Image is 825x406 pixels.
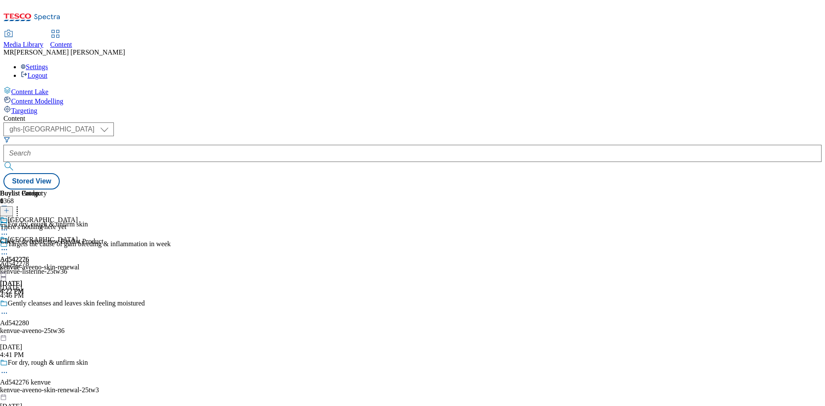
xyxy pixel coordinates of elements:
[50,41,72,48] span: Content
[50,31,72,49] a: Content
[3,49,14,56] span: MR
[8,359,88,366] div: For dry, rough & unfirm skin
[11,98,63,105] span: Content Modelling
[3,145,822,162] input: Search
[3,31,43,49] a: Media Library
[3,86,822,96] a: Content Lake
[21,72,47,79] a: Logout
[3,173,60,189] button: Stored View
[3,105,822,115] a: Targeting
[3,96,822,105] a: Content Modelling
[3,41,43,48] span: Media Library
[11,107,37,114] span: Targeting
[3,115,822,122] div: Content
[3,136,10,143] svg: Search Filters
[14,49,125,56] span: [PERSON_NAME] [PERSON_NAME]
[21,63,48,70] a: Settings
[8,299,145,307] div: Gently cleanses and leaves skin feeling moistured
[11,88,49,95] span: Content Lake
